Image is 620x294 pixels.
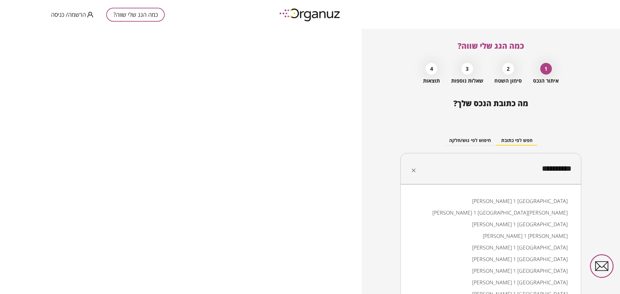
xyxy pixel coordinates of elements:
button: חפש לפי כתובת [496,136,538,146]
img: logo [275,6,346,24]
span: שאלות נוספות [451,78,483,84]
div: 2 [502,63,514,75]
li: [PERSON_NAME] 1 [GEOGRAPHIC_DATA] [409,265,573,277]
li: [PERSON_NAME] 1 [GEOGRAPHIC_DATA] [409,218,573,230]
span: סימון השטח [494,78,522,84]
li: [PERSON_NAME] 1 [GEOGRAPHIC_DATA] [409,277,573,288]
div: 3 [461,63,473,75]
div: 4 [426,63,437,75]
button: Clear [409,166,418,175]
li: [PERSON_NAME] 1 [GEOGRAPHIC_DATA] [409,253,573,265]
span: איתור הנכס [533,78,559,84]
li: [PERSON_NAME] 1 [GEOGRAPHIC_DATA] [409,195,573,207]
span: כמה הגג שלי שווה? [458,40,524,51]
span: הרשמה/ כניסה [51,11,86,18]
span: תוצאות [423,78,440,84]
button: חיפוש לפי גוש/חלקה [444,136,496,146]
button: כמה הגג שלי שווה? [106,8,165,22]
li: [PERSON_NAME] 1 [PERSON_NAME] [409,230,573,242]
div: 1 [540,63,552,75]
li: [PERSON_NAME] 1 [GEOGRAPHIC_DATA][PERSON_NAME] [409,207,573,218]
li: [PERSON_NAME] 1 [GEOGRAPHIC_DATA] [409,242,573,253]
span: מה כתובת הנכס שלך? [453,98,528,108]
button: הרשמה/ כניסה [51,11,93,19]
